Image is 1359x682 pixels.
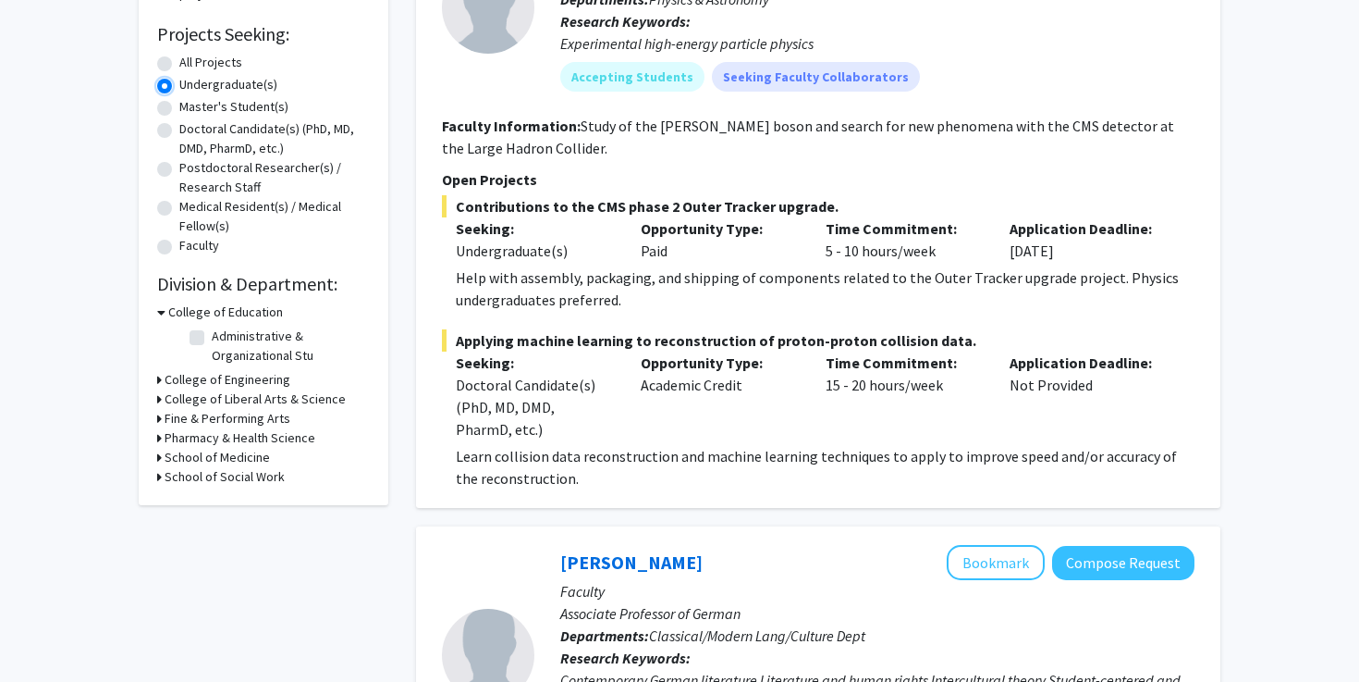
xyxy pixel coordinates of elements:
[157,273,370,295] h2: Division & Department:
[812,352,997,440] div: 15 - 20 hours/week
[641,217,798,240] p: Opportunity Type:
[1010,352,1167,374] p: Application Deadline:
[456,217,613,240] p: Seeking:
[165,370,290,390] h3: College of Engineering
[826,352,983,374] p: Time Commitment:
[165,409,290,428] h3: Fine & Performing Arts
[165,390,346,409] h3: College of Liberal Arts & Science
[165,467,285,487] h3: School of Social Work
[442,329,1194,352] span: Applying machine learning to reconstruction of proton-proton collision data.
[560,12,691,31] b: Research Keywords:
[212,327,365,366] label: Administrative & Organizational Stu
[560,580,1194,602] p: Faculty
[1052,546,1194,580] button: Compose Request to Nicole Coleman
[442,168,1194,191] p: Open Projects
[157,23,370,45] h2: Projects Seeking:
[560,602,1194,625] p: Associate Professor of German
[812,217,997,262] div: 5 - 10 hours/week
[179,75,277,94] label: Undergraduate(s)
[442,117,581,135] b: Faculty Information:
[168,303,283,322] h3: College of Education
[560,62,704,92] mat-chip: Accepting Students
[179,119,370,158] label: Doctoral Candidate(s) (PhD, MD, DMD, PharmD, etc.)
[627,217,812,262] div: Paid
[179,97,288,117] label: Master's Student(s)
[165,428,315,448] h3: Pharmacy & Health Science
[14,599,79,668] iframe: Chat
[165,448,270,467] h3: School of Medicine
[1010,217,1167,240] p: Application Deadline:
[560,551,703,574] a: [PERSON_NAME]
[996,352,1181,440] div: Not Provided
[641,352,798,374] p: Opportunity Type:
[560,626,649,645] b: Departments:
[456,445,1194,490] p: Learn collision data reconstruction and machine learning techniques to apply to improve speed and...
[456,352,613,374] p: Seeking:
[456,240,613,262] div: Undergraduate(s)
[649,626,865,645] span: Classical/Modern Lang/Culture Dept
[947,545,1045,580] button: Add Nicole Coleman to Bookmarks
[560,649,691,667] b: Research Keywords:
[442,195,1194,217] span: Contributions to the CMS phase 2 Outer Tracker upgrade.
[179,158,370,197] label: Postdoctoral Researcher(s) / Research Staff
[179,197,370,236] label: Medical Resident(s) / Medical Fellow(s)
[560,32,1194,55] div: Experimental high-energy particle physics
[179,236,219,255] label: Faculty
[442,117,1174,157] fg-read-more: Study of the [PERSON_NAME] boson and search for new phenomena with the CMS detector at the Large ...
[456,374,613,440] div: Doctoral Candidate(s) (PhD, MD, DMD, PharmD, etc.)
[179,53,242,72] label: All Projects
[826,217,983,240] p: Time Commitment:
[712,62,920,92] mat-chip: Seeking Faculty Collaborators
[627,352,812,440] div: Academic Credit
[456,267,1194,311] p: Help with assembly, packaging, and shipping of components related to the Outer Tracker upgrade pr...
[996,217,1181,262] div: [DATE]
